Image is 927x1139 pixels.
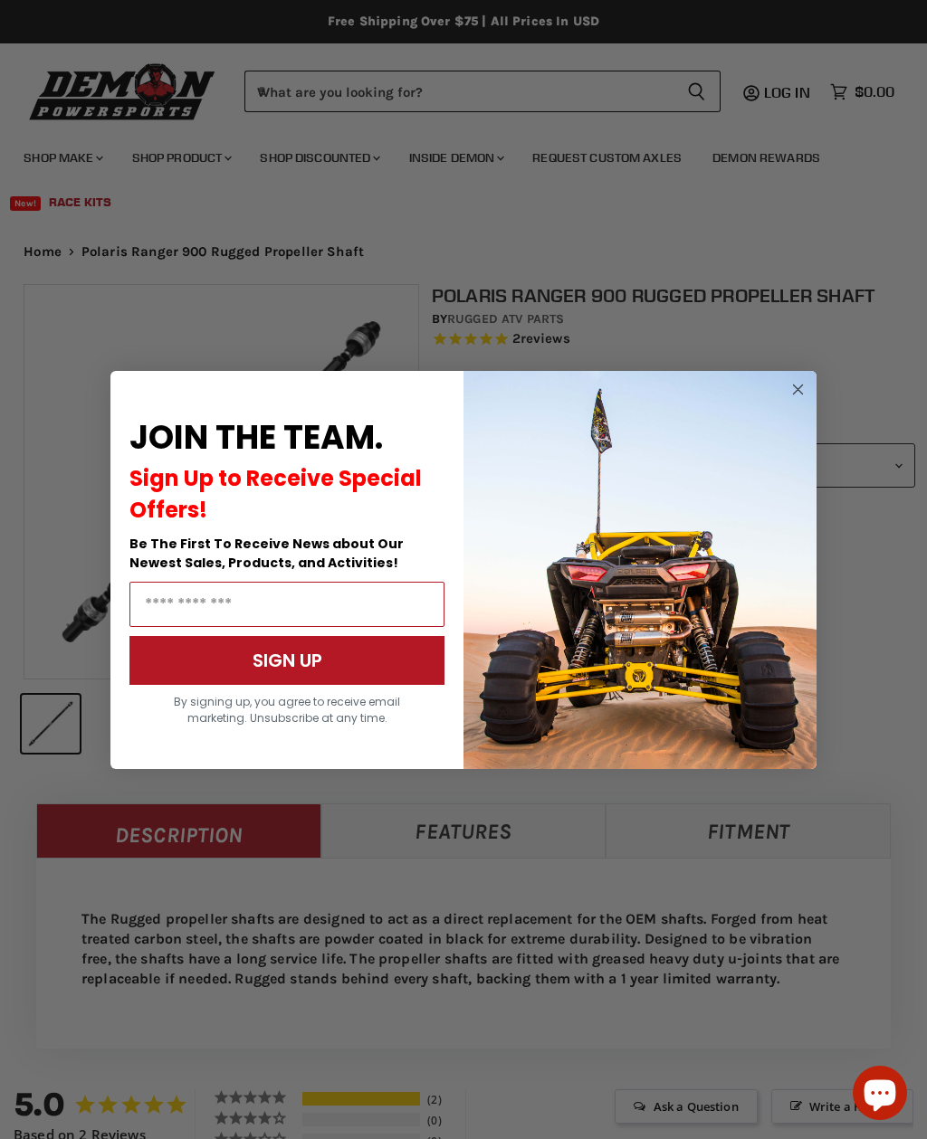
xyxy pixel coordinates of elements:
[787,378,809,401] button: Close dialog
[129,582,444,627] input: Email Address
[129,535,404,572] span: Be The First To Receive News about Our Newest Sales, Products, and Activities!
[463,371,817,769] img: a9095488-b6e7-41ba-879d-588abfab540b.jpeg
[129,414,383,460] span: JOIN THE TEAM.
[129,636,444,685] button: SIGN UP
[129,463,422,525] span: Sign Up to Receive Special Offers!
[847,1066,913,1125] inbox-online-store-chat: Shopify online store chat
[174,694,400,726] span: By signing up, you agree to receive email marketing. Unsubscribe at any time.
